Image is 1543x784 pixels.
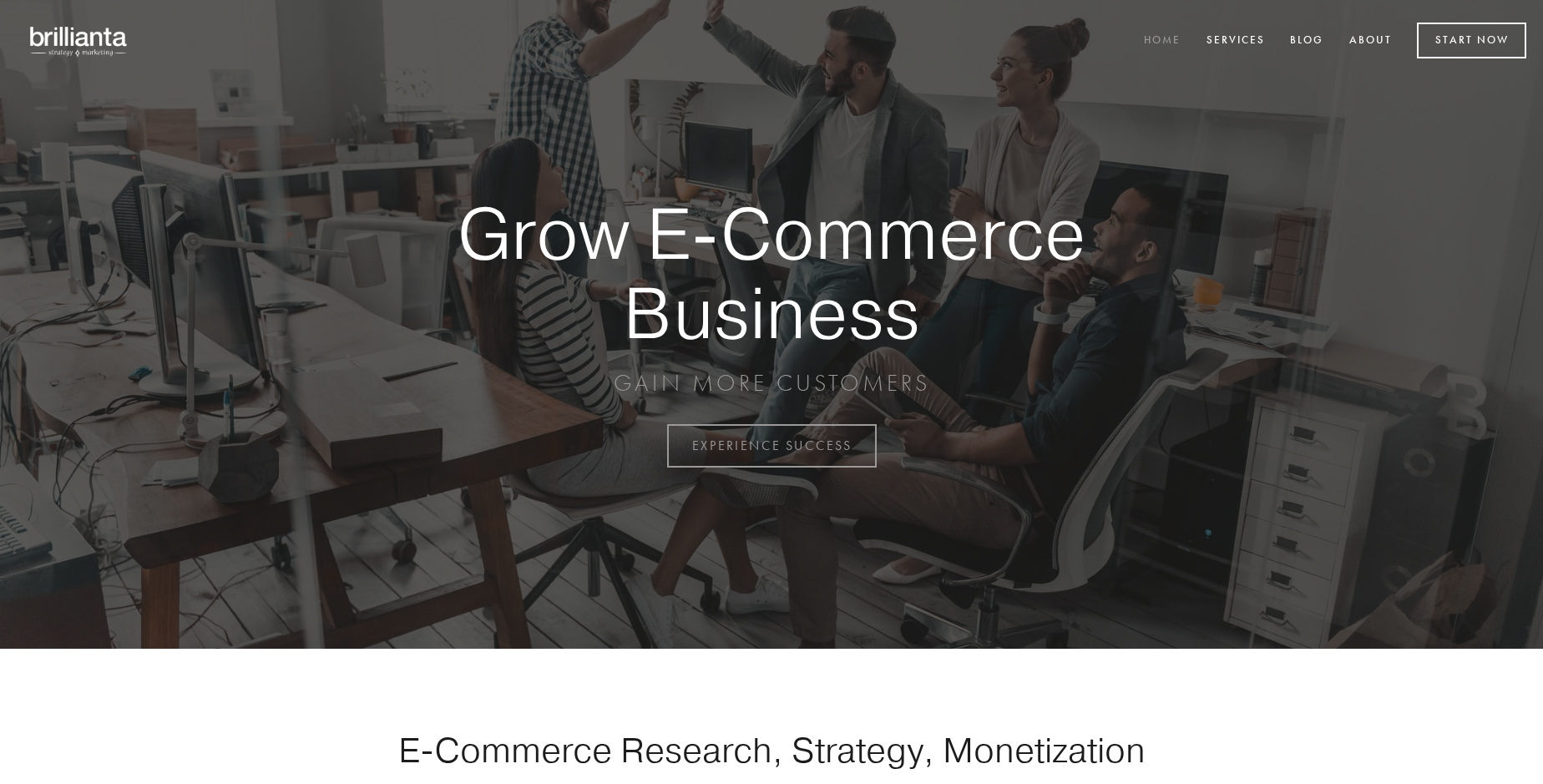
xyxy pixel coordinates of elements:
a: Blog [1279,28,1334,55]
p: GAIN MORE CUSTOMERS [399,368,1144,398]
a: About [1338,28,1403,55]
a: Home [1133,28,1191,55]
h1: E-Commerce Research, Strategy, Monetization [346,729,1197,771]
a: Start Now [1417,23,1526,58]
a: Services [1196,28,1276,55]
a: EXPERIENCE SUCCESS [667,424,877,468]
img: brillianta - research, strategy, marketing [17,17,142,65]
strong: Grow E-Commerce Business [399,194,1144,352]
